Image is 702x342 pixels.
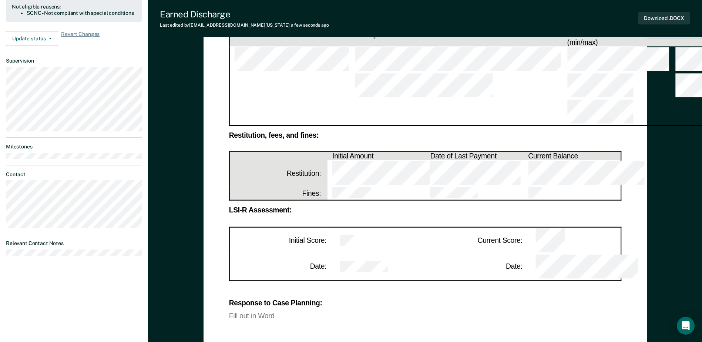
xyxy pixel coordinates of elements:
div: Earned Discharge [160,9,329,20]
dt: Relevant Contact Notes [6,240,142,247]
div: Fill out in Word [229,312,621,319]
div: Restitution, fees, and fines: [229,132,621,138]
th: Current Score: [425,227,523,254]
th: Restitution: [229,160,327,187]
dt: Milestones [6,144,142,150]
div: LSI-R Assessment: [229,207,621,214]
th: Date: [229,254,327,280]
dt: Contact [6,171,142,178]
th: Initial Score: [229,227,327,254]
th: (min/max) [562,38,670,46]
th: Current Balance [523,152,621,160]
div: Not eligible reasons: [12,4,136,10]
span: Revert Changes [61,31,100,46]
span: a few seconds ago [291,23,329,28]
li: SCNC - Not compliant with special conditions [27,10,136,16]
div: Open Intercom Messenger [677,317,695,335]
div: Last edited by [EMAIL_ADDRESS][DOMAIN_NAME][US_STATE] [160,23,329,28]
div: Response to Case Planning: [229,300,621,306]
th: Initial Amount [327,152,425,160]
th: Fines: [229,187,327,201]
th: Date of Last Payment [425,152,523,160]
th: Date: [425,254,523,280]
dt: Supervision [6,58,142,64]
button: Download .DOCX [638,12,690,24]
button: Update status [6,31,58,46]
